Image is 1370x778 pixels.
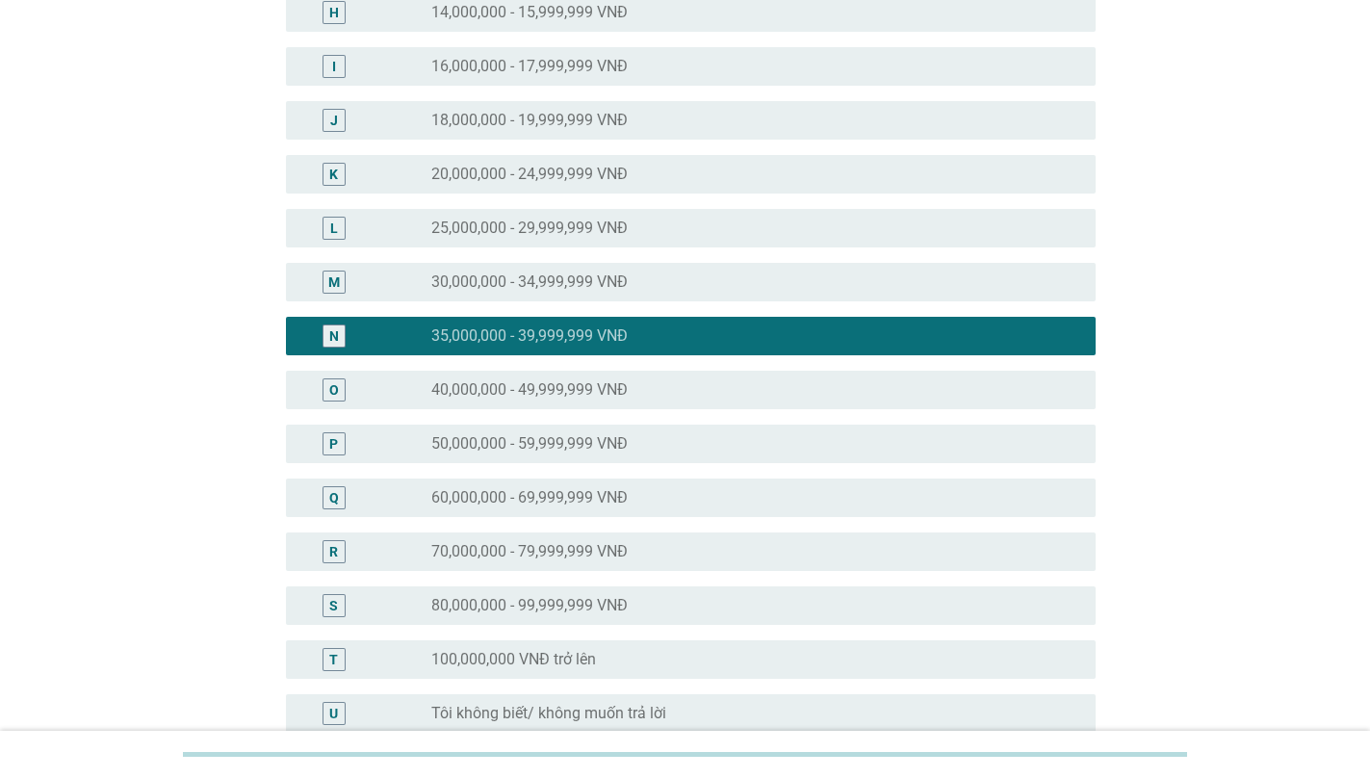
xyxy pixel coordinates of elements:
label: 60,000,000 - 69,999,999 VNĐ [431,488,628,507]
div: N [329,325,339,346]
div: K [329,164,338,184]
label: 50,000,000 - 59,999,999 VNĐ [431,434,628,454]
label: 20,000,000 - 24,999,999 VNĐ [431,165,628,184]
div: H [329,2,339,22]
label: 16,000,000 - 17,999,999 VNĐ [431,57,628,76]
div: M [328,272,340,292]
div: I [332,56,336,76]
label: 25,000,000 - 29,999,999 VNĐ [431,219,628,238]
div: Q [329,487,339,507]
div: U [329,703,338,723]
div: P [329,433,338,454]
label: 18,000,000 - 19,999,999 VNĐ [431,111,628,130]
div: S [329,595,338,615]
div: R [329,541,338,561]
label: 80,000,000 - 99,999,999 VNĐ [431,596,628,615]
label: 100,000,000 VNĐ trở lên [431,650,596,669]
label: Tôi không biết/ không muốn trả lời [431,704,666,723]
label: 40,000,000 - 49,999,999 VNĐ [431,380,628,400]
div: L [330,218,338,238]
label: 30,000,000 - 34,999,999 VNĐ [431,272,628,292]
div: J [330,110,338,130]
label: 35,000,000 - 39,999,999 VNĐ [431,326,628,346]
label: 14,000,000 - 15,999,999 VNĐ [431,3,628,22]
div: O [329,379,339,400]
div: T [329,649,338,669]
label: 70,000,000 - 79,999,999 VNĐ [431,542,628,561]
